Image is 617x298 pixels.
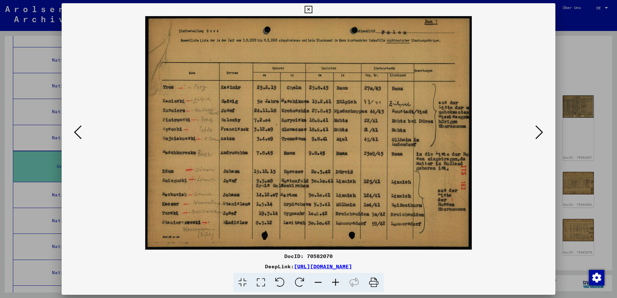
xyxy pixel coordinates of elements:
[62,252,555,260] div: DocID: 70582070
[294,263,352,270] a: [URL][DOMAIN_NAME]
[589,270,604,285] div: Zustimmung ändern
[84,16,533,250] img: 001.jpg
[589,270,604,285] img: Zustimmung ändern
[62,263,555,270] div: DeepLink:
